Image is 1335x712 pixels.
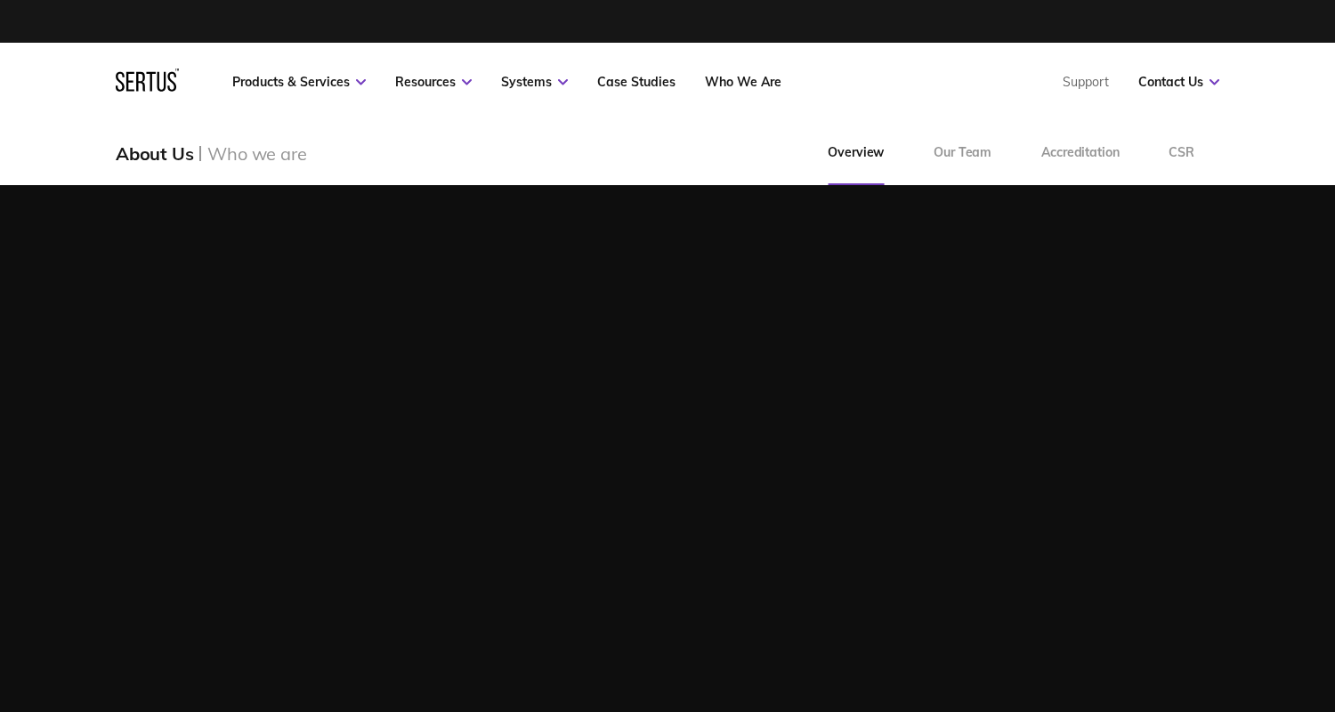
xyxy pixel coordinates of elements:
[116,142,193,165] div: About Us
[1144,121,1219,185] a: CSR
[597,74,676,90] a: Case Studies
[705,74,781,90] a: Who We Are
[395,74,472,90] a: Resources
[501,74,568,90] a: Systems
[909,121,1016,185] a: Our Team
[1063,74,1109,90] a: Support
[232,74,366,90] a: Products & Services
[1016,121,1144,185] a: Accreditation
[1138,74,1219,90] a: Contact Us
[207,142,306,165] div: Who we are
